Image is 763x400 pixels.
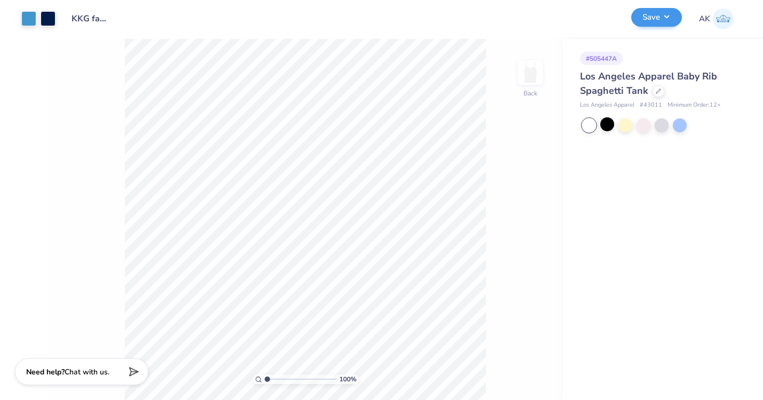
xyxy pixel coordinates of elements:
[631,8,682,27] button: Save
[520,62,541,83] img: Back
[699,13,710,25] span: AK
[699,9,734,29] a: AK
[667,101,721,110] span: Minimum Order: 12 +
[580,101,634,110] span: Los Angeles Apparel
[339,374,356,384] span: 100 %
[26,367,65,377] strong: Need help?
[713,9,734,29] img: Annie Kapple
[580,70,717,97] span: Los Angeles Apparel Baby Rib Spaghetti Tank
[580,52,623,65] div: # 505447A
[640,101,662,110] span: # 43011
[63,8,116,29] input: Untitled Design
[65,367,109,377] span: Chat with us.
[523,89,537,98] div: Back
